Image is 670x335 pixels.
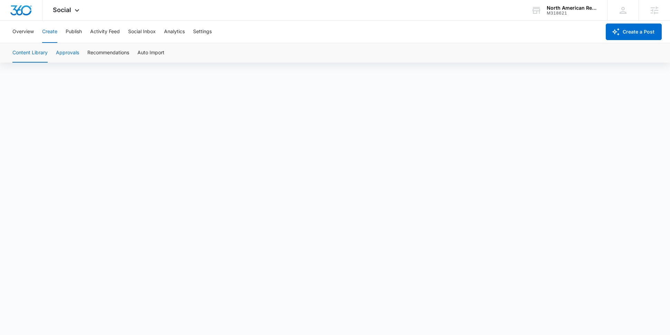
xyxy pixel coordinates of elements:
div: Domain Overview [26,41,62,45]
button: Approvals [56,43,79,63]
img: tab_domain_overview_orange.svg [19,40,24,46]
button: Overview [12,21,34,43]
button: Content Library [12,43,48,63]
button: Analytics [164,21,185,43]
div: Domain: [DOMAIN_NAME] [18,18,76,24]
span: Social [53,6,71,13]
button: Create [42,21,57,43]
button: Recommendations [87,43,129,63]
button: Social Inbox [128,21,156,43]
img: website_grey.svg [11,18,17,24]
button: Publish [66,21,82,43]
div: Keywords by Traffic [76,41,116,45]
button: Create a Post [606,24,662,40]
div: account id [547,11,597,16]
div: account name [547,5,597,11]
button: Activity Feed [90,21,120,43]
button: Settings [193,21,212,43]
img: logo_orange.svg [11,11,17,17]
div: v 4.0.25 [19,11,34,17]
img: tab_keywords_by_traffic_grey.svg [69,40,74,46]
button: Auto Import [137,43,164,63]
